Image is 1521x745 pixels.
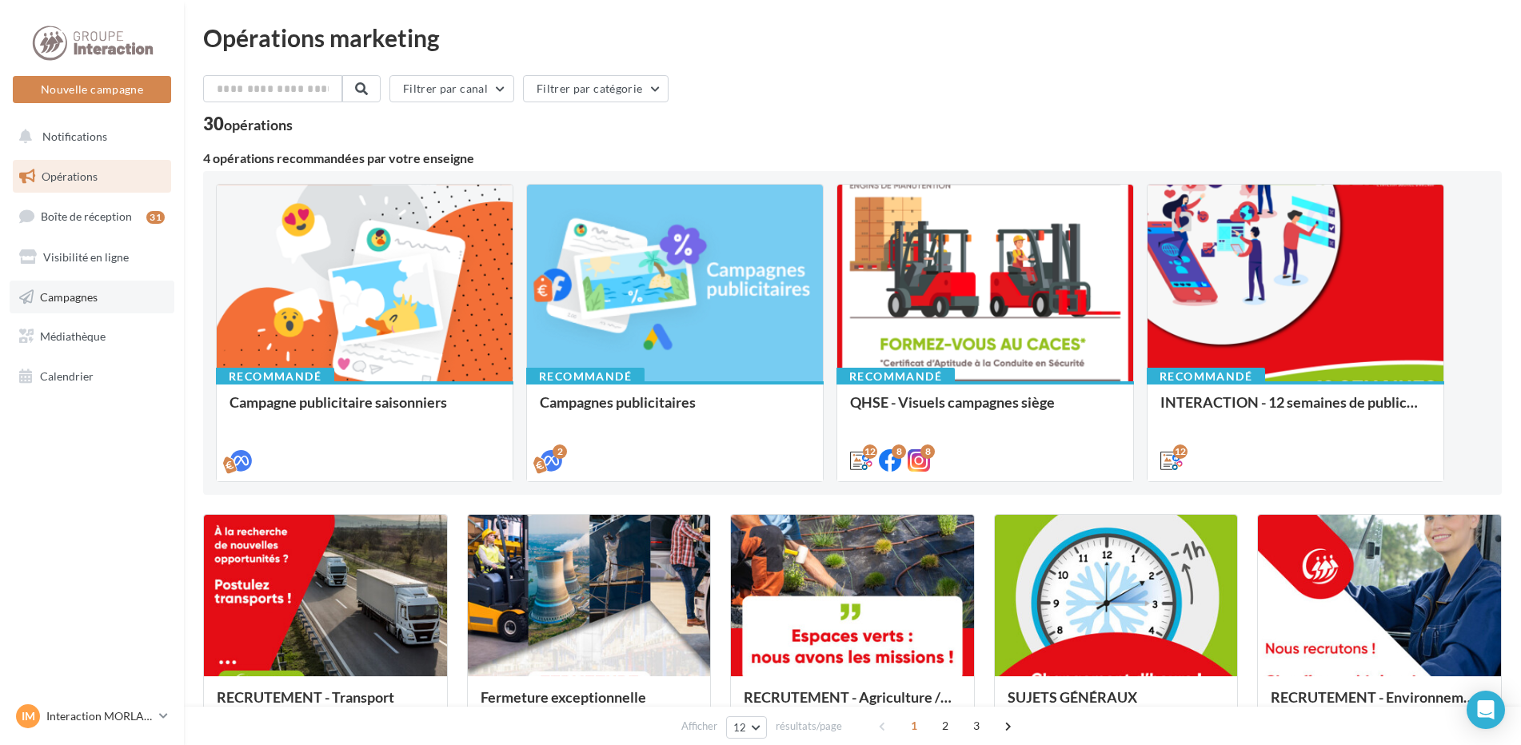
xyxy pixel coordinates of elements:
span: 1 [901,713,927,739]
div: Campagnes publicitaires [540,394,810,426]
button: Nouvelle campagne [13,76,171,103]
a: Campagnes [10,281,174,314]
div: Opérations marketing [203,26,1502,50]
a: Visibilité en ligne [10,241,174,274]
div: 31 [146,211,165,224]
a: Boîte de réception31 [10,199,174,233]
span: Calendrier [40,369,94,383]
div: 12 [863,444,877,459]
span: IM [22,708,35,724]
div: Recommandé [526,368,645,385]
div: SUJETS GÉNÉRAUX [1008,689,1225,721]
div: Open Intercom Messenger [1467,691,1505,729]
button: 12 [726,716,767,739]
div: opérations [224,118,293,132]
div: 8 [892,444,906,459]
a: IM Interaction MORLAIX [13,701,171,731]
div: 12 [1173,444,1188,459]
div: 2 [553,444,567,459]
div: Campagne publicitaire saisonniers [230,394,500,426]
button: Filtrer par canal [389,75,514,102]
div: RECRUTEMENT - Transport [217,689,434,721]
span: Notifications [42,129,107,143]
span: 2 [932,713,958,739]
div: Recommandé [836,368,955,385]
div: RECRUTEMENT - Agriculture / Espaces verts [744,689,961,721]
div: INTERACTION - 12 semaines de publication [1160,394,1431,426]
div: Fermeture exceptionnelle [481,689,698,721]
span: 12 [733,721,747,734]
a: Opérations [10,160,174,193]
button: Notifications [10,120,168,153]
span: Opérations [42,169,98,183]
span: Afficher [681,719,717,734]
a: Calendrier [10,360,174,393]
span: 3 [964,713,989,739]
button: Filtrer par catégorie [523,75,669,102]
span: Visibilité en ligne [43,250,129,264]
span: Campagnes [40,289,98,303]
div: Recommandé [216,368,334,385]
span: résultats/page [776,719,842,734]
div: Recommandé [1147,368,1265,385]
span: Boîte de réception [41,209,132,223]
a: Médiathèque [10,320,174,353]
div: QHSE - Visuels campagnes siège [850,394,1120,426]
div: 4 opérations recommandées par votre enseigne [203,152,1502,165]
span: Médiathèque [40,329,106,343]
p: Interaction MORLAIX [46,708,153,724]
div: RECRUTEMENT - Environnement [1271,689,1488,721]
div: 8 [920,444,935,459]
div: 30 [203,115,293,133]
